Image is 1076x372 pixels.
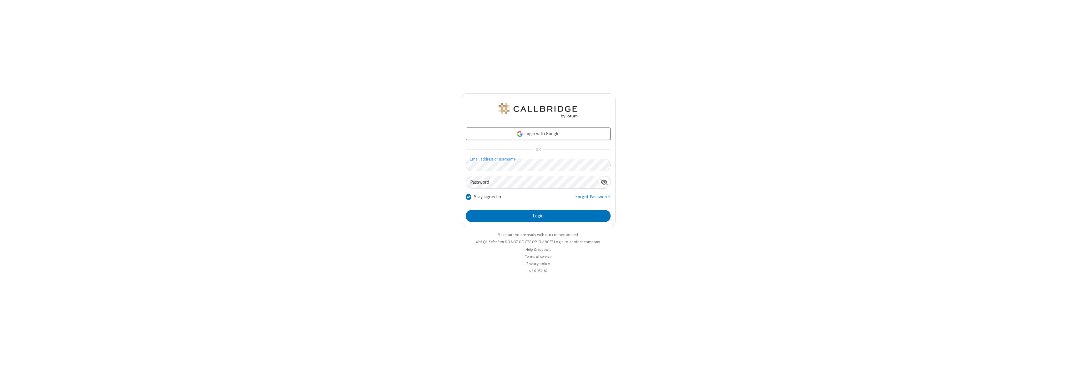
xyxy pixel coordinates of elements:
img: google-icon.png [516,131,523,137]
a: Terms of service [525,254,551,259]
a: Login with Google [466,127,611,140]
a: Help & support [525,247,551,252]
img: QA Selenium DO NOT DELETE OR CHANGE [497,103,579,118]
div: Show password [598,176,610,188]
button: Login to another company [554,239,600,245]
input: Password [466,176,598,188]
li: Not QA Selenium DO NOT DELETE OR CHANGE? [461,239,616,245]
button: Login [466,210,611,222]
a: Privacy policy [526,261,550,266]
span: OR [533,145,543,154]
a: Forgot Password? [575,193,611,205]
input: Email address or username [466,159,611,171]
label: Stay signed in [474,193,501,201]
li: v2.6.352.10 [461,268,616,274]
a: Make sure you're ready with our connection test [498,232,578,237]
